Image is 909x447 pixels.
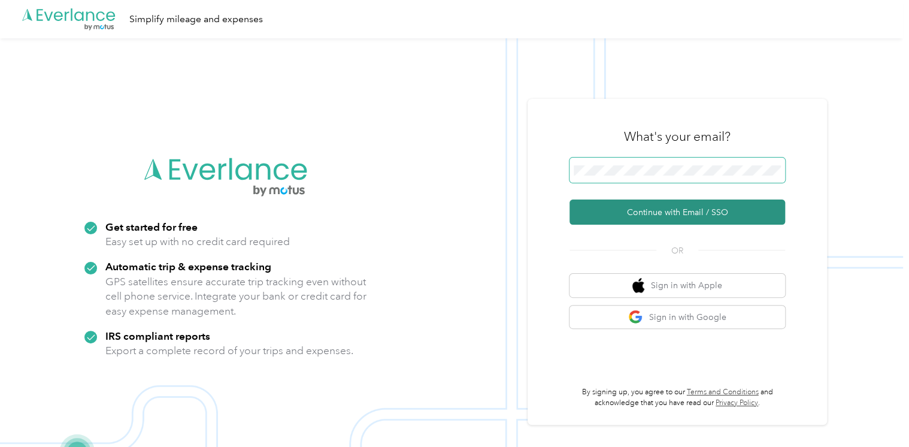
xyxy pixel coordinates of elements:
div: Simplify mileage and expenses [129,12,263,27]
img: apple logo [632,278,644,293]
span: OR [656,244,698,257]
p: GPS satellites ensure accurate trip tracking even without cell phone service. Integrate your bank... [105,274,367,319]
p: Export a complete record of your trips and expenses. [105,343,353,358]
img: google logo [628,310,643,325]
p: By signing up, you agree to our and acknowledge that you have read our . [569,387,785,408]
button: apple logoSign in with Apple [569,274,785,297]
a: Terms and Conditions [687,388,759,397]
a: Privacy Policy [716,398,758,407]
button: google logoSign in with Google [569,306,785,329]
p: Easy set up with no credit card required [105,234,290,249]
strong: Get started for free [105,221,198,233]
strong: Automatic trip & expense tracking [105,260,271,273]
h3: What's your email? [624,128,731,145]
strong: IRS compliant reports [105,330,210,342]
button: Continue with Email / SSO [569,200,785,225]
